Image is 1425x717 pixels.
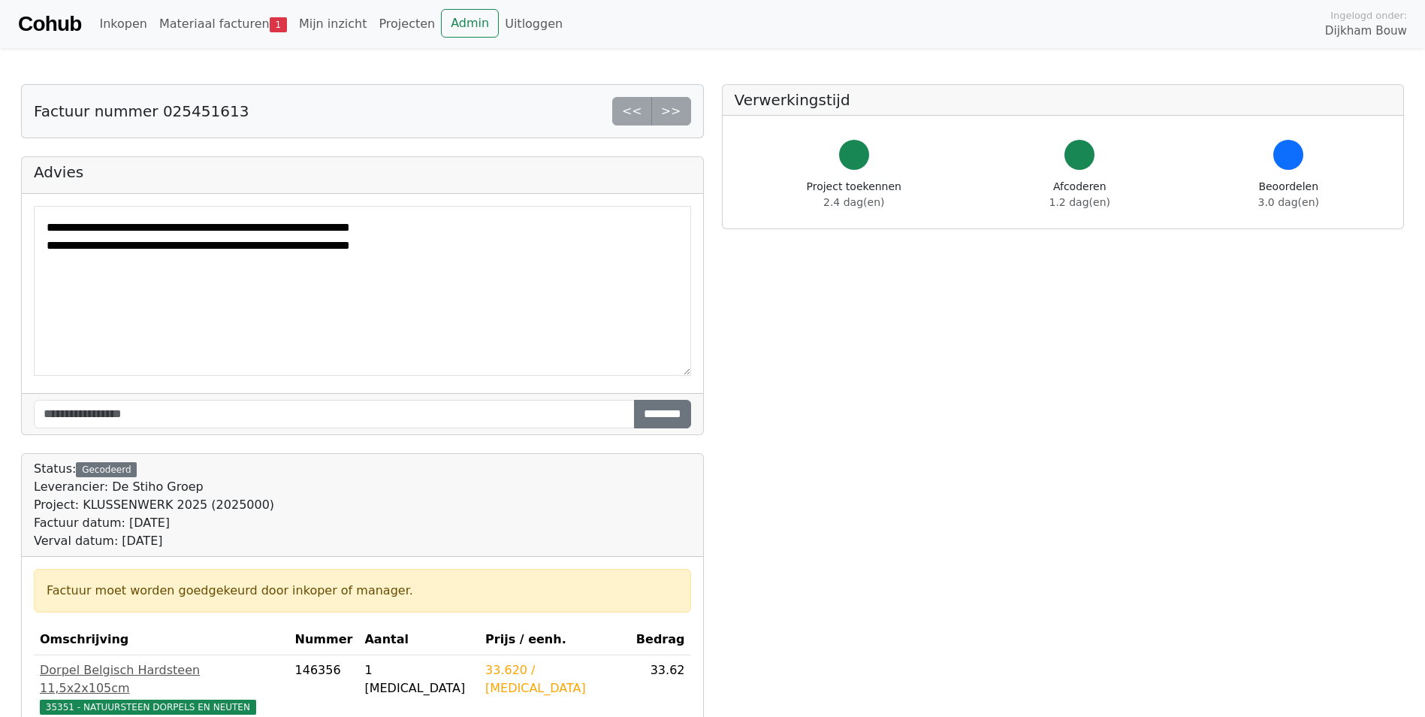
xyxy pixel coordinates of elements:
[18,6,81,42] a: Cohub
[47,582,678,600] div: Factuur moet worden goedgekeurd door inkoper of manager.
[293,9,373,39] a: Mijn inzicht
[34,532,274,550] div: Verval datum: [DATE]
[1325,23,1407,40] span: Dijkham Bouw
[40,661,283,697] div: Dorpel Belgisch Hardsteen 11,5x2x105cm
[1049,196,1110,208] span: 1.2 dag(en)
[34,496,274,514] div: Project: KLUSSENWERK 2025 (2025000)
[34,460,274,550] div: Status:
[34,514,274,532] div: Factuur datum: [DATE]
[441,9,499,38] a: Admin
[289,625,359,655] th: Nummer
[40,661,283,715] a: Dorpel Belgisch Hardsteen 11,5x2x105cm35351 - NATUURSTEEN DORPELS EN NEUTEN
[76,462,137,477] div: Gecodeerd
[823,196,884,208] span: 2.4 dag(en)
[1330,8,1407,23] span: Ingelogd onder:
[630,625,691,655] th: Bedrag
[34,163,691,181] h5: Advies
[1258,196,1319,208] span: 3.0 dag(en)
[358,625,479,655] th: Aantal
[270,17,287,32] span: 1
[735,91,1392,109] h5: Verwerkingstijd
[93,9,152,39] a: Inkopen
[485,661,624,697] div: 33.620 / [MEDICAL_DATA]
[364,661,473,697] div: 1 [MEDICAL_DATA]
[1258,179,1319,210] div: Beoordelen
[40,700,256,715] span: 35351 - NATUURSTEEN DORPELS EN NEUTEN
[373,9,441,39] a: Projecten
[479,625,630,655] th: Prijs / eenh.
[34,625,289,655] th: Omschrijving
[34,102,249,120] h5: Factuur nummer 025451613
[499,9,569,39] a: Uitloggen
[807,179,901,210] div: Project toekennen
[34,478,274,496] div: Leverancier: De Stiho Groep
[153,9,293,39] a: Materiaal facturen1
[1049,179,1110,210] div: Afcoderen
